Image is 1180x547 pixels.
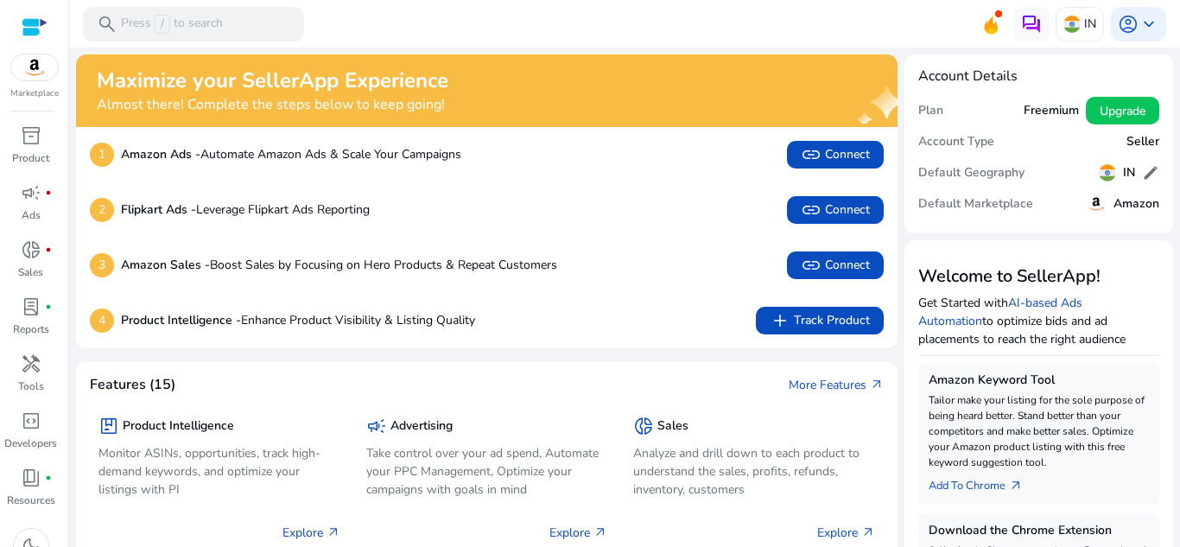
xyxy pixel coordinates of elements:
[21,182,41,203] span: campaign
[633,444,875,499] p: Analyze and drill down to each product to understand the sales, profits, refunds, inventory, cust...
[98,444,340,499] p: Monitor ASINs, opportunities, track high-demand keywords, and optimize your listings with PI
[123,419,234,434] h5: Product Intelligence
[21,239,41,260] span: donut_small
[1142,164,1159,181] span: edit
[390,419,453,434] h5: Advertising
[817,524,875,542] p: Explore
[18,378,44,394] p: Tools
[282,524,340,542] p: Explore
[770,310,870,331] span: Track Product
[918,294,1160,348] p: Get Started with to optimize bids and ad placements to reach the right audience
[21,410,41,431] span: code_blocks
[1063,16,1081,33] img: in.svg
[4,436,57,451] p: Developers
[1009,479,1023,493] span: arrow_outward
[929,373,1150,388] h5: Amazon Keyword Tool
[1113,197,1159,212] h5: Amazon
[1126,135,1159,149] h5: Seller
[918,266,1160,287] h3: Welcome to SellerApp!
[918,68,1160,85] h4: Account Details
[21,467,41,488] span: book_4
[22,207,41,223] p: Ads
[801,144,870,165] span: Connect
[929,392,1150,470] p: Tailor make your listing for the sole purpose of being heard better. Stand better than your compe...
[918,295,1082,329] a: AI-based Ads Automation
[1100,102,1145,120] span: Upgrade
[657,419,688,434] h5: Sales
[121,145,461,163] p: Automate Amazon Ads & Scale Your Campaigns
[97,97,448,113] h4: Almost there! Complete the steps below to keep going!
[633,416,654,436] span: donut_small
[21,296,41,317] span: lab_profile
[45,303,52,310] span: fiber_manual_record
[121,312,241,328] b: Product Intelligence -
[12,150,49,166] p: Product
[1118,14,1139,35] span: account_circle
[1139,14,1159,35] span: keyboard_arrow_down
[97,68,448,93] h2: Maximize your SellerApp Experience
[90,308,114,333] p: 4
[45,246,52,253] span: fiber_manual_record
[366,444,608,499] p: Take control over your ad spend, Automate your PPC Management, Optimize your campaigns with goals...
[121,201,196,218] b: Flipkart Ads -
[918,135,994,149] h5: Account Type
[1086,97,1159,124] button: Upgrade
[21,125,41,146] span: inventory_2
[770,310,790,331] span: add
[18,264,43,280] p: Sales
[801,200,822,220] span: link
[756,307,884,334] button: addTrack Product
[11,54,58,80] img: amazon.svg
[121,257,210,273] b: Amazon Sales -
[1099,164,1116,181] img: in.svg
[918,166,1025,181] h5: Default Geography
[787,251,884,279] button: linkConnect
[21,353,41,374] span: handyman
[13,321,49,337] p: Reports
[90,377,175,393] h4: Features (15)
[7,493,55,508] p: Resources
[121,146,200,162] b: Amazon Ads -
[90,143,114,167] p: 1
[789,376,884,394] a: More Featuresarrow_outward
[801,255,870,276] span: Connect
[1024,104,1079,118] h5: Freemium
[861,525,875,539] span: arrow_outward
[90,253,114,277] p: 3
[801,255,822,276] span: link
[10,87,59,100] p: Marketplace
[327,525,340,539] span: arrow_outward
[870,378,884,391] span: arrow_outward
[121,311,475,329] p: Enhance Product Visibility & Listing Quality
[801,200,870,220] span: Connect
[929,470,1037,494] a: Add To Chrome
[366,416,387,436] span: campaign
[90,198,114,222] p: 2
[97,14,117,35] span: search
[45,474,52,481] span: fiber_manual_record
[1084,9,1096,39] p: IN
[121,200,370,219] p: Leverage Flipkart Ads Reporting
[918,104,943,118] h5: Plan
[929,524,1150,538] h5: Download the Chrome Extension
[121,15,223,34] p: Press to search
[787,196,884,224] button: linkConnect
[918,197,1033,212] h5: Default Marketplace
[593,525,607,539] span: arrow_outward
[787,141,884,169] button: linkConnect
[155,15,170,34] span: /
[801,144,822,165] span: link
[121,256,557,274] p: Boost Sales by Focusing on Hero Products & Repeat Customers
[1123,166,1135,181] h5: IN
[98,416,119,436] span: package
[45,189,52,196] span: fiber_manual_record
[1086,194,1107,214] img: amazon.svg
[549,524,607,542] p: Explore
